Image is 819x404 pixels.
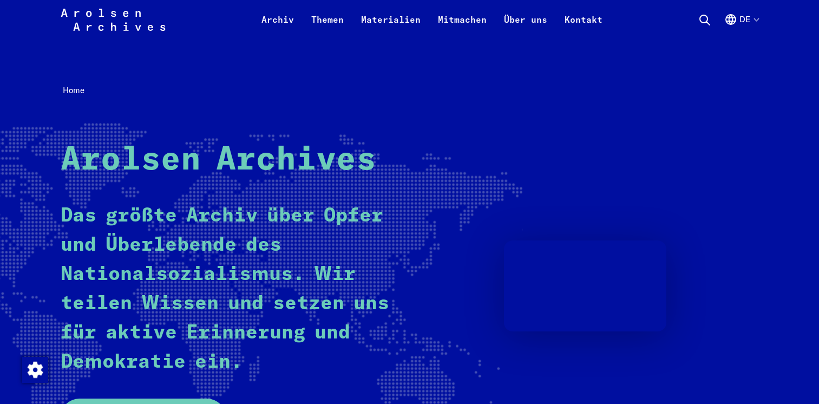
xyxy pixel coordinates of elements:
a: Über uns [495,13,556,39]
a: Themen [303,13,352,39]
span: Home [63,85,84,95]
p: Das größte Archiv über Opfer und Überlebende des Nationalsozialismus. Wir teilen Wissen und setze... [61,201,390,377]
nav: Primär [253,6,611,32]
a: Materialien [352,13,429,39]
nav: Breadcrumb [61,82,758,99]
img: Zustimmung ändern [22,357,48,383]
a: Mitmachen [429,13,495,39]
strong: Arolsen Archives [61,144,376,177]
a: Kontakt [556,13,611,39]
div: Zustimmung ändern [22,356,48,382]
a: Archiv [253,13,303,39]
button: Deutsch, Sprachauswahl [724,13,758,39]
